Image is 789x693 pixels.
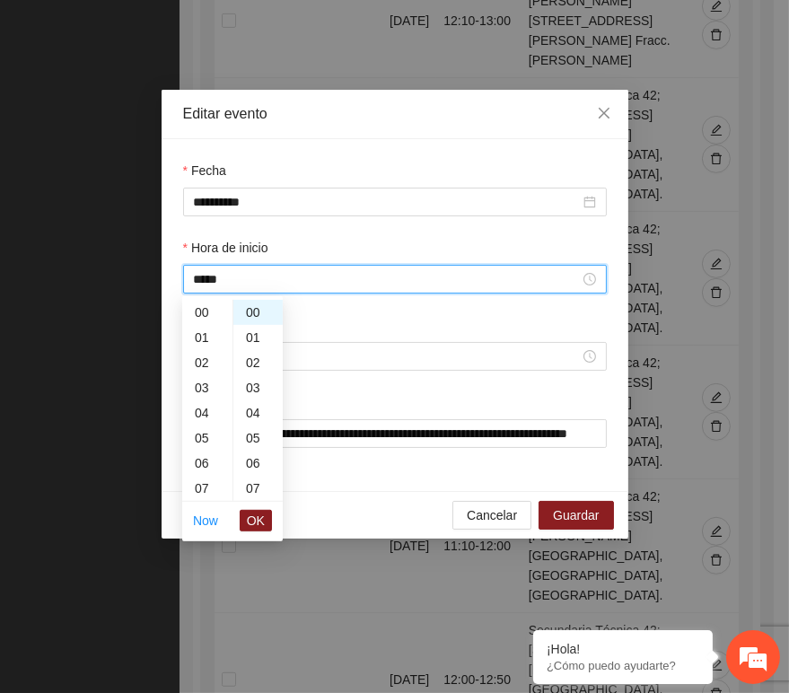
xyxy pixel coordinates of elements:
div: 03 [233,375,283,400]
div: 06 [233,451,283,476]
input: Hora de inicio [194,269,580,289]
button: OK [240,510,272,531]
p: ¿Cómo puedo ayudarte? [547,659,699,672]
div: 07 [182,476,232,501]
div: 07 [233,476,283,501]
span: OK [247,511,265,531]
button: Guardar [539,501,613,530]
button: Cancelar [452,501,531,530]
div: 01 [233,325,283,350]
div: 00 [233,300,283,325]
div: 01 [182,325,232,350]
span: Estamos en línea. [104,240,248,421]
div: 00 [182,300,232,325]
label: Hora de inicio [183,238,268,258]
button: Close [580,90,628,138]
div: 03 [182,375,232,400]
div: Minimizar ventana de chat en vivo [294,9,338,52]
div: Editar evento [183,104,607,124]
div: 05 [233,425,283,451]
span: Guardar [553,505,599,525]
label: Fecha [183,161,226,180]
input: Hora de fin [194,346,580,366]
span: Cancelar [467,505,517,525]
input: Lugar [183,419,607,448]
input: Fecha [194,192,580,212]
span: close [597,106,611,120]
div: 04 [182,400,232,425]
div: 05 [182,425,232,451]
div: 02 [182,350,232,375]
div: ¡Hola! [547,642,699,656]
div: 04 [233,400,283,425]
div: 06 [182,451,232,476]
div: Chatee con nosotros ahora [93,92,302,115]
a: Now [193,513,218,528]
textarea: Escriba su mensaje y pulse “Intro” [9,490,342,553]
div: 02 [233,350,283,375]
